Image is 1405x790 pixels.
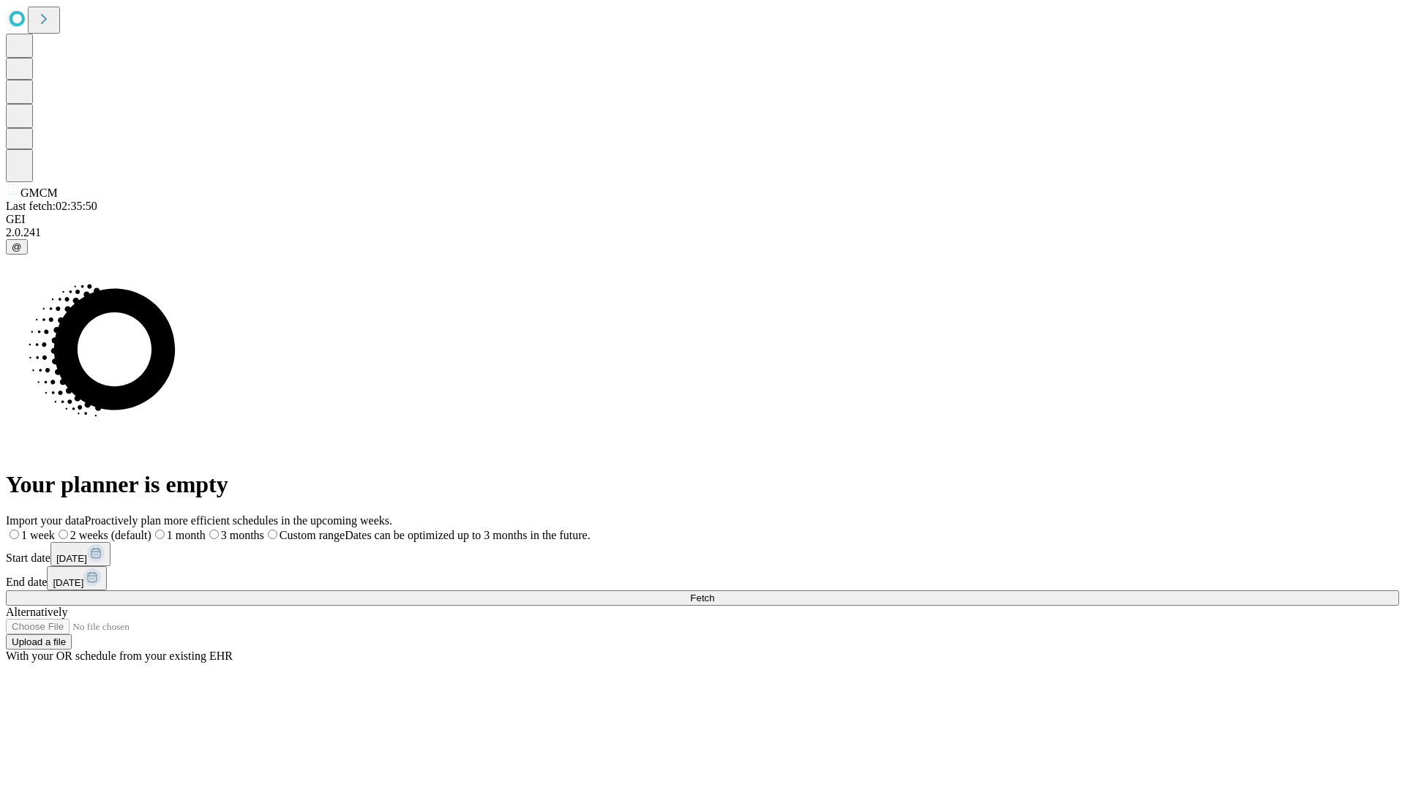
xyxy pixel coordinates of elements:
[53,577,83,588] span: [DATE]
[155,530,165,539] input: 1 month
[50,542,110,566] button: [DATE]
[85,514,392,527] span: Proactively plan more efficient schedules in the upcoming weeks.
[6,471,1399,498] h1: Your planner is empty
[47,566,107,590] button: [DATE]
[6,239,28,255] button: @
[20,187,58,199] span: GMCM
[56,553,87,564] span: [DATE]
[59,530,68,539] input: 2 weeks (default)
[70,529,151,541] span: 2 weeks (default)
[6,566,1399,590] div: End date
[221,529,264,541] span: 3 months
[12,241,22,252] span: @
[280,529,345,541] span: Custom range
[6,226,1399,239] div: 2.0.241
[209,530,219,539] input: 3 months
[167,529,206,541] span: 1 month
[21,529,55,541] span: 1 week
[6,514,85,527] span: Import your data
[6,650,233,662] span: With your OR schedule from your existing EHR
[268,530,277,539] input: Custom rangeDates can be optimized up to 3 months in the future.
[10,530,19,539] input: 1 week
[6,542,1399,566] div: Start date
[690,592,714,603] span: Fetch
[6,634,72,650] button: Upload a file
[6,213,1399,226] div: GEI
[6,590,1399,606] button: Fetch
[6,200,97,212] span: Last fetch: 02:35:50
[345,529,590,541] span: Dates can be optimized up to 3 months in the future.
[6,606,67,618] span: Alternatively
